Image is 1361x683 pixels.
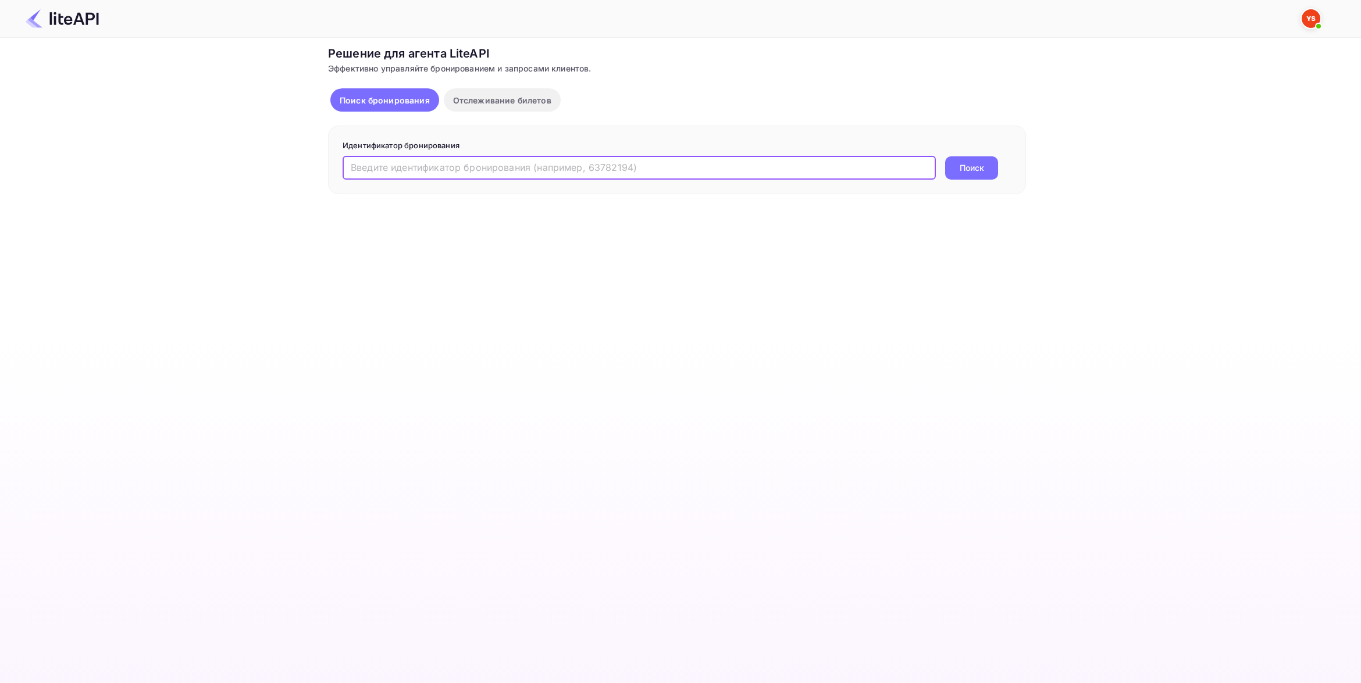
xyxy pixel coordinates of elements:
[343,156,936,180] input: Введите идентификатор бронирования (например, 63782194)
[26,9,99,28] img: Логотип LiteAPI
[945,156,998,180] button: Поиск
[1302,9,1320,28] img: Служба Поддержки Яндекса
[453,94,551,106] p: Отслеживание билетов
[328,45,1026,62] div: Решение для агента LiteAPI
[328,62,1026,74] div: Эффективно управляйте бронированием и запросами клиентов.
[340,94,430,106] p: Поиск бронирования
[343,140,1011,152] p: Идентификатор бронирования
